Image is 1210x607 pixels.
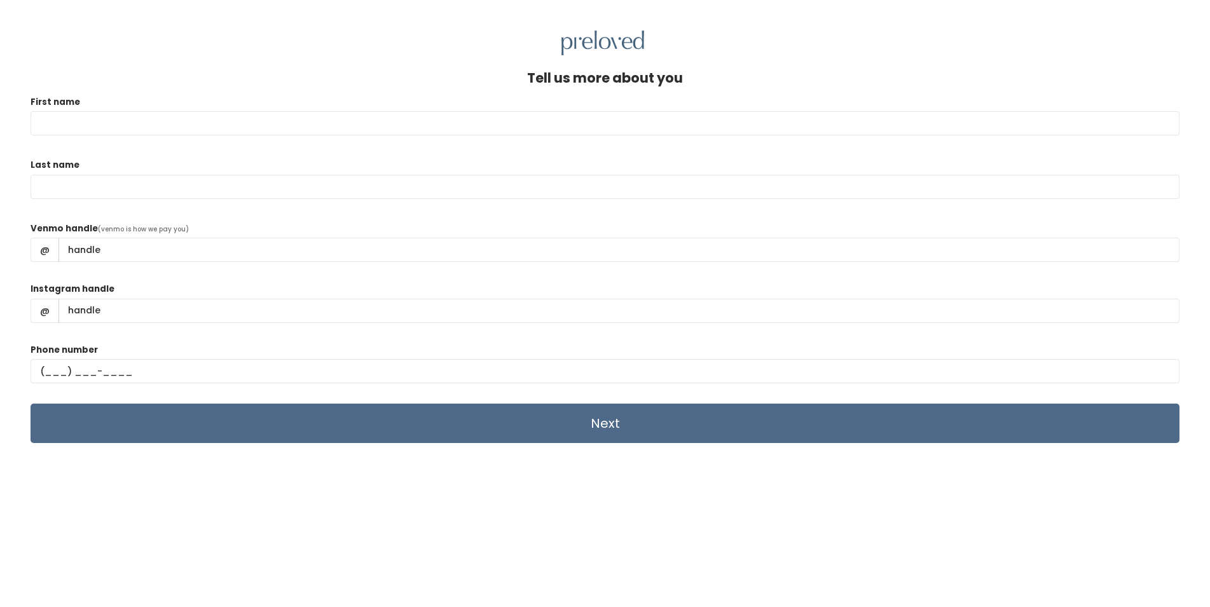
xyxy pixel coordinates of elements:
input: handle [58,299,1179,323]
input: Next [31,404,1179,443]
span: @ [31,238,59,262]
img: preloved logo [561,31,644,55]
span: @ [31,299,59,323]
h4: Tell us more about you [527,71,683,85]
label: Instagram handle [31,283,114,296]
label: First name [31,96,80,109]
label: Last name [31,159,79,172]
input: (___) ___-____ [31,359,1179,383]
label: Phone number [31,344,98,357]
input: handle [58,238,1179,262]
span: (venmo is how we pay you) [98,224,189,234]
label: Venmo handle [31,222,98,235]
